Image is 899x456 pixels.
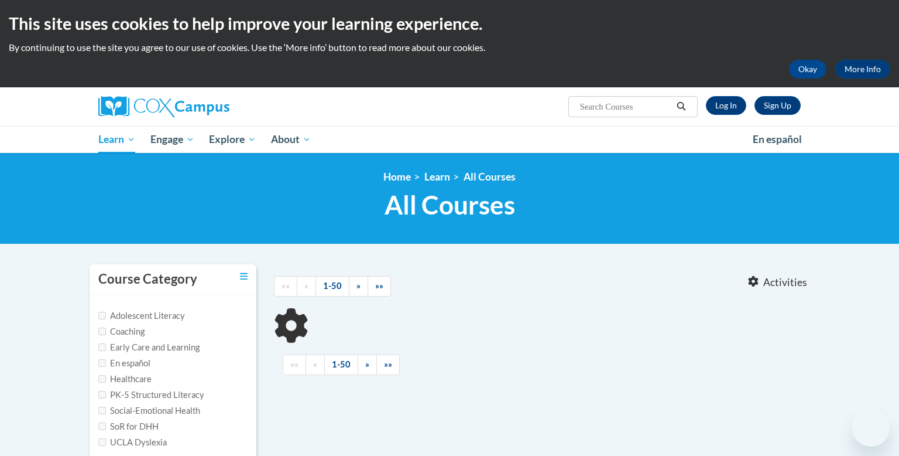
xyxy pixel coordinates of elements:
[98,341,200,354] label: Early Care and Learning
[143,126,202,153] a: Engage
[835,60,890,79] a: More Info
[358,355,377,375] a: Next
[424,171,450,183] a: Learn
[290,359,298,369] span: ««
[385,189,515,220] span: All Courses
[98,343,106,351] input: Checkbox for Options
[283,355,306,375] a: Begining
[98,96,229,117] img: Cox Campus
[98,357,150,370] label: En español
[98,132,135,147] span: Learn
[376,355,400,375] a: End
[209,132,256,147] span: Explore
[383,171,411,183] a: Home
[789,60,826,79] button: Okay
[324,355,358,375] a: 1-50
[98,309,185,322] label: Adolescent Literacy
[9,41,890,54] p: By continuing to use the site you agree to our use of cookies. Use the ‘More info’ button to read...
[304,281,308,291] span: «
[282,281,290,291] span: ««
[306,355,325,375] a: Previous
[464,171,516,183] a: All Courses
[91,126,143,153] a: Learn
[98,325,145,338] label: Coaching
[313,359,317,369] span: «
[356,281,361,291] span: »
[745,127,809,152] a: En español
[271,132,311,147] span: About
[852,409,890,447] iframe: Button to launch messaging window
[368,276,391,297] a: End
[579,100,672,114] input: Search Courses
[98,389,204,401] label: PK-5 Structured Literacy
[263,126,318,153] a: About
[349,276,368,297] a: Next
[274,276,297,297] a: Begining
[9,12,890,35] h2: This site uses cookies to help improve your learning experience.
[98,436,167,449] label: UCLA Dyslexia
[706,96,746,115] a: Log In
[375,281,383,291] span: »»
[98,375,106,383] input: Checkbox for Options
[98,270,197,288] h3: Course Category
[98,359,106,367] input: Checkbox for Options
[98,328,106,335] input: Checkbox for Options
[98,438,106,446] input: Checkbox for Options
[365,359,369,369] span: »
[150,132,194,147] span: Engage
[384,359,392,369] span: »»
[98,404,200,417] label: Social-Emotional Health
[81,126,818,153] div: Main menu
[672,100,690,114] button: Search
[753,133,802,145] span: En español
[98,407,106,414] input: Checkbox for Options
[98,420,159,433] label: SoR for DHH
[754,96,801,115] a: Register
[98,373,152,386] label: Healthcare
[98,312,106,319] input: Checkbox for Options
[297,276,316,297] a: Previous
[201,126,263,153] a: Explore
[98,391,106,399] input: Checkbox for Options
[240,270,248,283] a: Toggle collapse
[315,276,349,297] a: 1-50
[763,276,807,289] span: Activities
[98,423,106,430] input: Checkbox for Options
[98,96,321,117] a: Cox Campus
